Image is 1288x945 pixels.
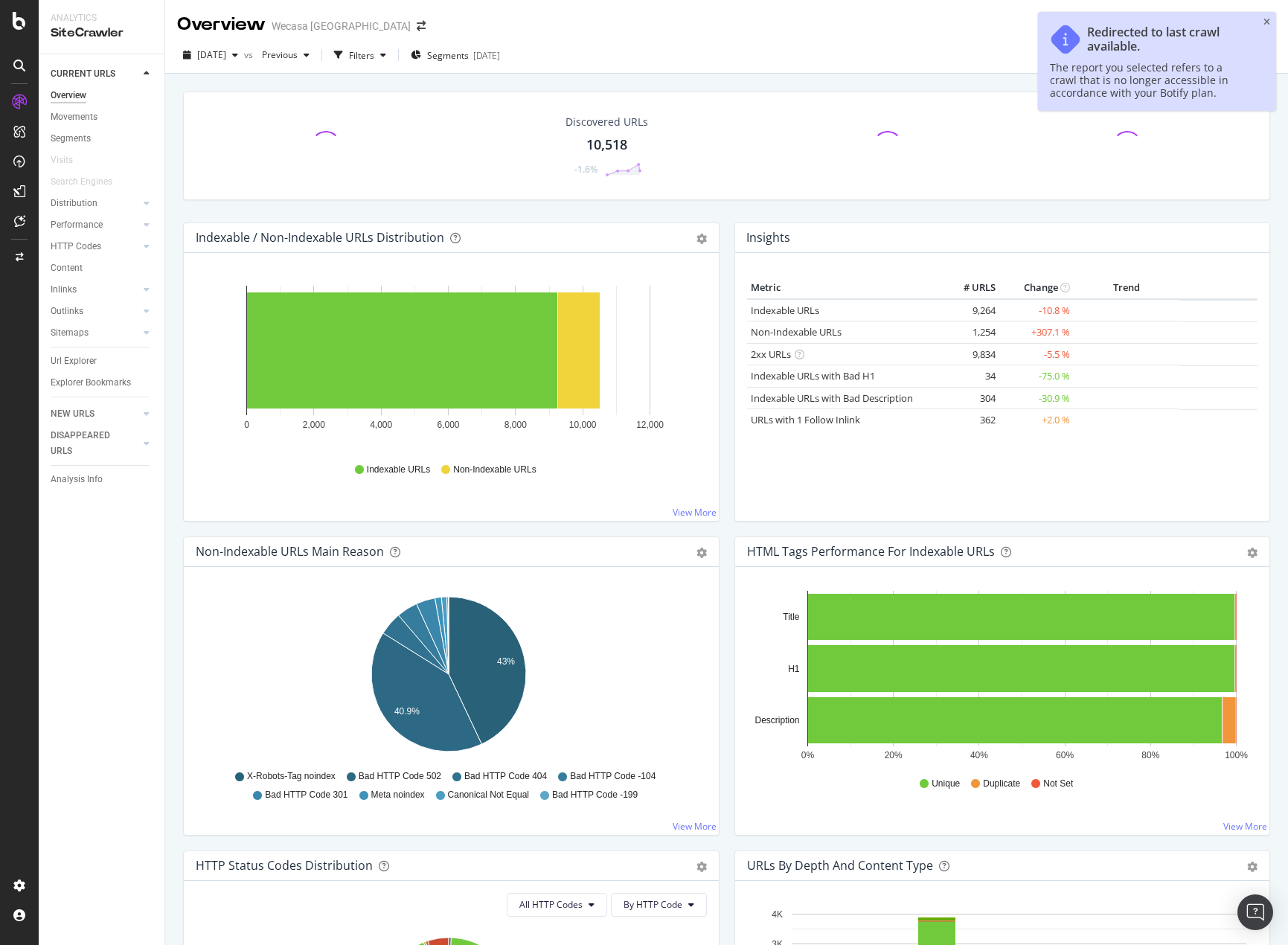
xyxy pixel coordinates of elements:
[51,406,94,422] div: NEW URLS
[1056,750,1074,760] text: 60%
[940,277,999,299] th: # URLS
[197,48,226,61] span: 2025 Aug. 19th
[673,506,717,519] a: View More
[574,163,597,176] div: -1.6%
[983,778,1020,790] span: Duplicate
[611,893,707,917] button: By HTTP Code
[328,43,392,67] button: Filters
[247,770,336,783] span: X-Robots-Tag noindex
[51,375,154,391] a: Explorer Bookmarks
[788,664,800,674] text: H1
[751,413,860,426] a: URLs with 1 Follow Inlink
[751,369,875,382] a: Indexable URLs with Bad H1
[1050,61,1249,99] div: The report you selected refers to a crawl that is no longer accessible in accordance with your Bo...
[244,48,256,61] span: vs
[51,375,131,391] div: Explorer Bookmarks
[51,153,88,168] a: Visits
[448,789,529,801] span: Canonical Not Equal
[51,304,83,319] div: Outlinks
[1074,277,1179,299] th: Trend
[51,153,73,168] div: Visits
[51,353,97,369] div: Url Explorer
[940,409,999,431] td: 362
[51,66,115,82] div: CURRENT URLS
[636,420,664,430] text: 12,000
[51,25,153,42] div: SiteCrawler
[1087,25,1249,54] div: Redirected to last crawl available.
[970,750,987,760] text: 40%
[51,217,139,233] a: Performance
[51,353,154,369] a: Url Explorer
[624,898,682,911] span: By HTTP Code
[519,898,583,911] span: All HTTP Codes
[51,260,154,276] a: Content
[51,109,154,125] a: Movements
[51,282,139,298] a: Inlinks
[196,591,701,763] div: A chart.
[417,21,426,31] div: arrow-right-arrow-left
[51,109,97,125] div: Movements
[696,862,707,872] div: gear
[586,135,627,155] div: 10,518
[51,428,139,459] a: DISAPPEARED URLS
[51,282,77,298] div: Inlinks
[51,239,139,254] a: HTTP Codes
[51,196,139,211] a: Distribution
[1141,750,1159,760] text: 80%
[999,321,1074,344] td: +307.1 %
[570,770,656,783] span: Bad HTTP Code -104
[999,365,1074,388] td: -75.0 %
[453,464,536,476] span: Non-Indexable URLs
[272,19,411,33] div: Wecasa [GEOGRAPHIC_DATA]
[999,277,1074,299] th: Change
[51,66,139,82] a: CURRENT URLS
[696,548,707,558] div: gear
[371,789,425,801] span: Meta noindex
[940,321,999,344] td: 1,254
[801,750,814,760] text: 0%
[1225,750,1248,760] text: 100%
[359,770,441,783] span: Bad HTTP Code 502
[751,325,842,339] a: Non-Indexable URLs
[370,420,392,430] text: 4,000
[367,464,430,476] span: Indexable URLs
[51,472,103,487] div: Analysis Info
[999,409,1074,431] td: +2.0 %
[51,406,139,422] a: NEW URLS
[196,230,444,245] div: Indexable / Non-Indexable URLs Distribution
[1223,820,1267,833] a: View More
[473,49,500,62] div: [DATE]
[437,420,459,430] text: 6,000
[394,706,420,717] text: 40.9%
[999,387,1074,409] td: -30.9 %
[303,420,325,430] text: 2,000
[464,770,547,783] span: Bad HTTP Code 404
[51,174,127,190] a: Search Engines
[940,343,999,365] td: 9,834
[51,174,112,190] div: Search Engines
[940,387,999,409] td: 304
[747,591,1252,763] svg: A chart.
[51,239,101,254] div: HTTP Codes
[504,420,527,430] text: 8,000
[696,234,707,244] div: gear
[256,48,298,61] span: Previous
[427,49,469,62] span: Segments
[51,472,154,487] a: Analysis Info
[349,49,374,62] div: Filters
[177,12,266,37] div: Overview
[747,544,995,559] div: HTML Tags Performance for Indexable URLs
[673,820,717,833] a: View More
[940,299,999,321] td: 9,264
[751,347,791,361] a: 2xx URLs
[196,544,384,559] div: Non-Indexable URLs Main Reason
[265,789,347,801] span: Bad HTTP Code 301
[51,88,154,103] a: Overview
[747,858,933,873] div: URLs by Depth and Content Type
[51,196,97,211] div: Distribution
[1247,862,1257,872] div: gear
[256,43,315,67] button: Previous
[196,277,701,449] svg: A chart.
